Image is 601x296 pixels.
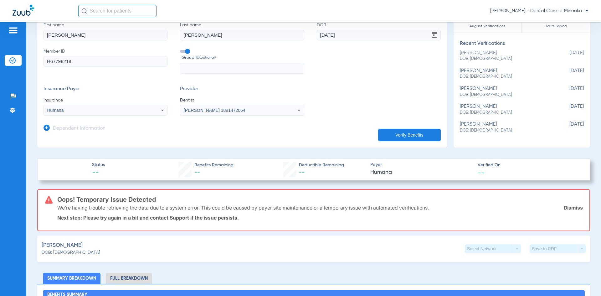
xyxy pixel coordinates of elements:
[460,92,552,98] span: DOB: [DEMOGRAPHIC_DATA]
[180,30,304,40] input: Last name
[180,86,304,92] h3: Provider
[370,162,472,168] span: Payer
[182,55,304,61] span: Group ID
[44,86,167,92] h3: Insurance Payer
[57,205,429,211] p: We’re having trouble retrieving the data due to a system error. This could be caused by payer sit...
[564,205,583,211] a: Dismiss
[44,48,167,74] label: Member ID
[43,273,100,284] li: Summary Breakdown
[460,56,552,62] span: DOB: [DEMOGRAPHIC_DATA]
[460,104,552,115] div: [PERSON_NAME]
[552,86,584,97] span: [DATE]
[370,169,472,176] span: Humana
[460,74,552,80] span: DOB: [DEMOGRAPHIC_DATA]
[460,50,552,62] div: [PERSON_NAME]
[454,41,590,47] h3: Recent Verifications
[194,170,200,175] span: --
[47,108,64,113] span: Humana
[299,170,305,175] span: --
[92,169,105,177] span: --
[490,8,588,14] span: [PERSON_NAME] - Dental Care of Minooka
[194,162,234,169] span: Benefits Remaining
[44,97,167,103] span: Insurance
[45,196,53,204] img: error-icon
[57,215,583,221] p: Next step: Please try again in a bit and contact Support if the issue persists.
[81,8,87,14] img: Search Icon
[460,122,552,133] div: [PERSON_NAME]
[44,56,167,67] input: Member ID
[428,29,441,41] button: Open calendar
[8,27,18,34] img: hamburger-icon
[317,22,441,40] label: DOB
[42,241,83,249] span: [PERSON_NAME]
[180,97,304,103] span: Dentist
[92,162,105,168] span: Status
[184,108,245,113] span: [PERSON_NAME] 1891472064
[200,55,216,61] small: (optional)
[478,162,580,169] span: Verified On
[106,273,152,284] li: Full Breakdown
[44,30,167,40] input: First name
[552,68,584,80] span: [DATE]
[460,128,552,133] span: DOB: [DEMOGRAPHIC_DATA]
[552,122,584,133] span: [DATE]
[552,104,584,115] span: [DATE]
[13,5,34,16] img: Zuub Logo
[57,196,583,203] h3: Oops! Temporary Issue Detected
[378,129,441,141] button: Verify Benefits
[522,23,590,29] span: Hours Saved
[180,22,304,40] label: Last name
[460,110,552,116] span: DOB: [DEMOGRAPHIC_DATA]
[42,249,100,256] span: DOB: [DEMOGRAPHIC_DATA]
[44,22,167,40] label: First name
[454,23,521,29] span: August Verifications
[299,162,344,169] span: Deductible Remaining
[317,30,441,40] input: DOBOpen calendar
[552,50,584,62] span: [DATE]
[78,5,157,17] input: Search for patients
[460,68,552,80] div: [PERSON_NAME]
[478,169,485,176] span: --
[460,86,552,97] div: [PERSON_NAME]
[53,126,105,132] h3: Dependent Information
